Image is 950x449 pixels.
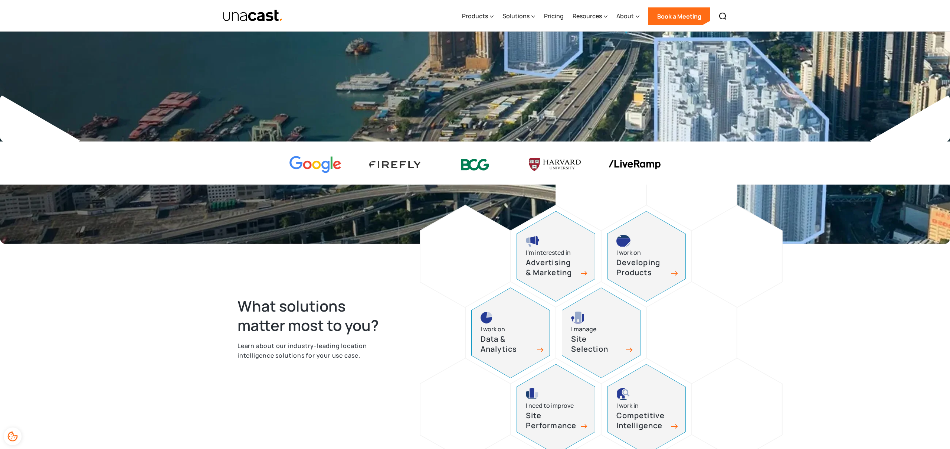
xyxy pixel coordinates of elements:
[526,388,538,400] img: site performance icon
[481,334,533,354] h3: Data & Analytics
[616,235,630,247] img: developing products icon
[462,12,488,20] div: Products
[462,1,494,32] div: Products
[526,248,571,258] div: I’m interested in
[616,12,634,20] div: About
[526,258,578,277] h3: Advertising & Marketing
[616,248,641,258] div: I work on
[517,211,595,302] a: advertising and marketing iconI’m interested inAdvertising & Marketing
[544,1,564,32] a: Pricing
[573,12,602,20] div: Resources
[481,312,492,323] img: pie chart icon
[607,211,686,302] a: developing products iconI work onDeveloping Products
[4,427,22,445] div: Cookie Preferences
[526,401,574,411] div: I need to improve
[223,9,283,22] a: home
[616,401,639,411] div: I work in
[526,411,578,430] h3: Site Performance
[237,296,394,335] h2: What solutions matter most to you?
[609,160,661,169] img: liveramp logo
[449,154,501,175] img: BCG logo
[529,156,581,173] img: Harvard U logo
[616,258,668,277] h3: Developing Products
[289,156,341,173] img: Google logo Color
[571,334,623,354] h3: Site Selection
[502,1,535,32] div: Solutions
[648,7,710,25] a: Book a Meeting
[616,388,630,400] img: competitive intelligence icon
[502,12,530,20] div: Solutions
[237,341,394,361] p: Learn about our industry-leading location intelligence solutions for your use case.
[223,9,283,22] img: Unacast text logo
[481,324,505,334] div: I work on
[471,287,550,378] a: pie chart iconI work onData & Analytics
[718,12,727,21] img: Search icon
[526,235,540,247] img: advertising and marketing icon
[571,324,596,334] div: I manage
[573,1,607,32] div: Resources
[616,411,668,430] h3: Competitive Intelligence
[369,161,421,168] img: Firefly Advertising logo
[562,287,641,378] a: site selection icon I manageSite Selection
[616,1,639,32] div: About
[571,312,585,323] img: site selection icon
